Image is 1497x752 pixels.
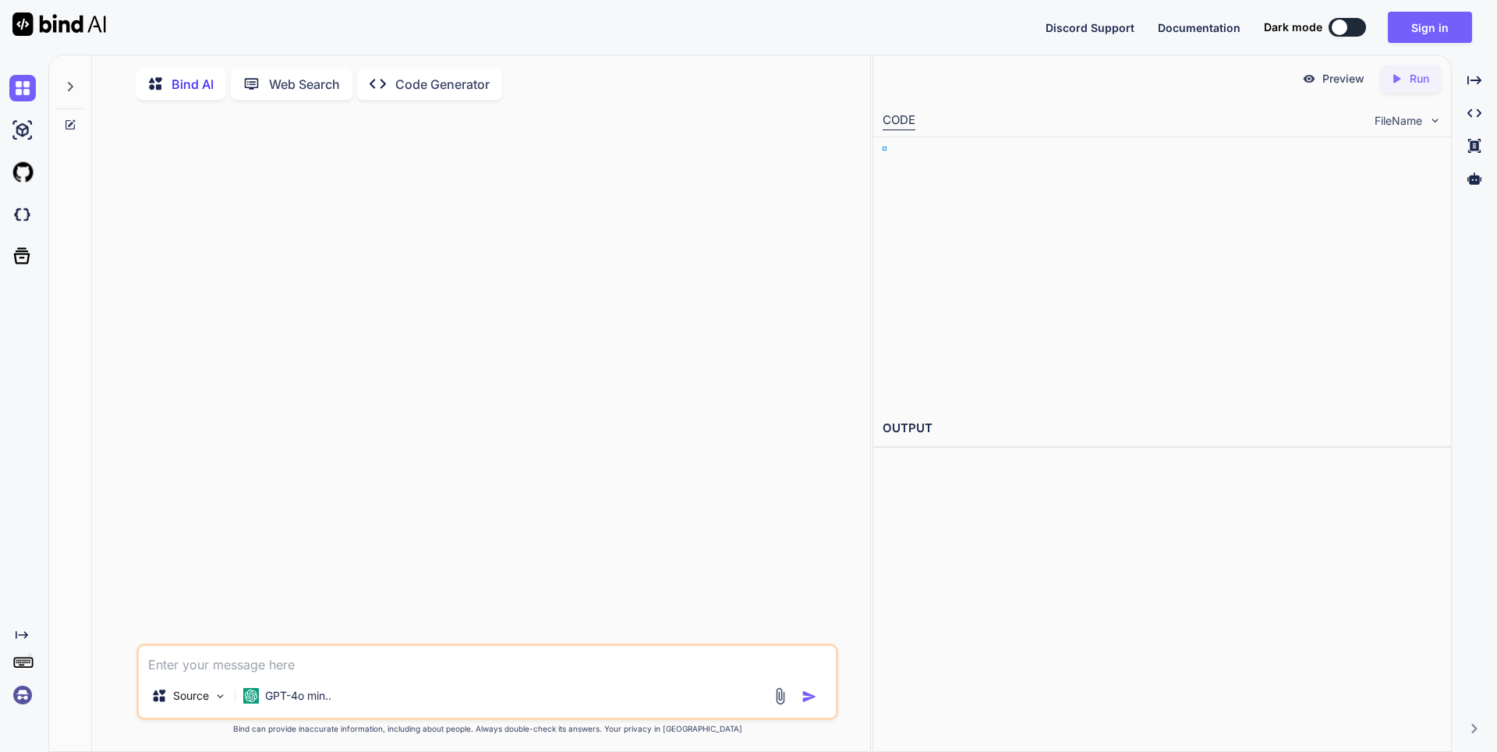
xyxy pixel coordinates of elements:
span: FileName [1375,113,1422,129]
button: Discord Support [1046,20,1134,36]
span: Documentation [1158,21,1240,34]
p: Preview [1322,71,1364,87]
p: Code Generator [395,75,490,94]
img: chevron down [1428,114,1442,127]
img: attachment [771,687,789,705]
img: GPT-4o mini [243,688,259,704]
img: Pick Models [214,690,227,703]
button: Documentation [1158,20,1240,36]
img: signin [9,682,36,708]
h2: OUTPUT [873,410,1451,447]
p: GPT-4o min.. [265,688,331,704]
div: CODE [883,112,915,130]
p: Web Search [269,75,340,94]
p: Bind AI [172,75,214,94]
img: ai-studio [9,117,36,144]
img: darkCloudIdeIcon [9,201,36,228]
p: Source [173,688,209,704]
img: chat [9,75,36,101]
span: Discord Support [1046,21,1134,34]
p: Bind can provide inaccurate information, including about people. Always double-check its answers.... [136,723,838,735]
span: Dark mode [1264,20,1322,35]
img: icon [802,689,817,704]
img: preview [1302,72,1316,86]
img: Bind AI [12,12,106,36]
p: Run [1410,71,1429,87]
button: Sign in [1388,12,1472,43]
img: githubLight [9,159,36,186]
